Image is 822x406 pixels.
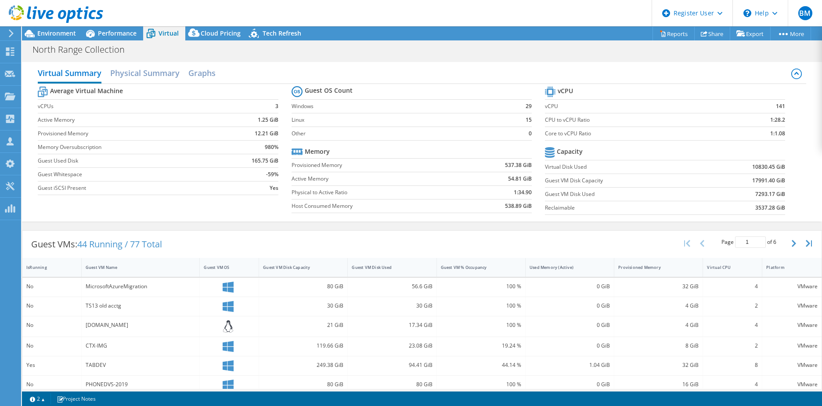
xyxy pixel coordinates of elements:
[557,147,583,156] b: Capacity
[526,116,532,124] b: 15
[707,380,758,389] div: 4
[292,161,462,170] label: Provisioned Memory
[188,64,216,82] h2: Graphs
[24,393,51,404] a: 2
[743,9,751,17] svg: \n
[694,27,730,40] a: Share
[530,380,610,389] div: 0 GiB
[98,29,137,37] span: Performance
[38,156,220,165] label: Guest Used Disk
[352,360,432,370] div: 94.41 GiB
[618,301,699,311] div: 4 GiB
[707,320,758,330] div: 4
[441,360,521,370] div: 44.14 %
[252,156,278,165] b: 165.75 GiB
[86,380,196,389] div: PHONEDVS-2019
[263,29,301,37] span: Tech Refresh
[558,87,573,95] b: vCPU
[752,176,785,185] b: 17991.40 GiB
[721,236,776,248] span: Page of
[26,341,77,351] div: No
[545,203,702,212] label: Reclaimable
[766,380,818,389] div: VMware
[618,380,699,389] div: 16 GiB
[265,143,278,152] b: 980%
[441,341,521,351] div: 19.24 %
[352,341,432,351] div: 23.08 GiB
[38,129,220,138] label: Provisioned Memory
[530,360,610,370] div: 1.04 GiB
[766,265,807,270] div: Platform
[441,265,511,270] div: Guest VM % Occupancy
[545,116,730,124] label: CPU to vCPU Ratio
[618,282,699,291] div: 32 GiB
[86,341,196,351] div: CTX-IMG
[201,29,241,37] span: Cloud Pricing
[38,170,220,179] label: Guest Whitespace
[618,341,699,351] div: 8 GiB
[292,188,462,197] label: Physical to Active Ratio
[26,301,77,311] div: No
[86,360,196,370] div: TABDEV
[86,265,185,270] div: Guest VM Name
[50,393,102,404] a: Project Notes
[545,163,702,171] label: Virtual Disk Used
[263,282,343,291] div: 80 GiB
[730,27,771,40] a: Export
[263,265,333,270] div: Guest VM Disk Capacity
[38,64,101,83] h2: Virtual Summary
[508,174,532,183] b: 54.81 GiB
[530,265,599,270] div: Used Memory (Active)
[505,161,532,170] b: 537.38 GiB
[26,380,77,389] div: No
[292,129,510,138] label: Other
[352,282,432,291] div: 56.6 GiB
[86,301,196,311] div: TS13 old acctg
[441,320,521,330] div: 100 %
[766,360,818,370] div: VMware
[352,320,432,330] div: 17.34 GiB
[292,102,510,111] label: Windows
[766,341,818,351] div: VMware
[776,102,785,111] b: 141
[770,116,785,124] b: 1:28.2
[263,360,343,370] div: 249.38 GiB
[545,190,702,199] label: Guest VM Disk Used
[37,29,76,37] span: Environment
[618,265,688,270] div: Provisioned Memory
[38,184,220,192] label: Guest iSCSI Present
[770,27,811,40] a: More
[204,265,244,270] div: Guest VM OS
[159,29,179,37] span: Virtual
[707,341,758,351] div: 2
[773,238,776,246] span: 6
[526,102,532,111] b: 29
[530,301,610,311] div: 0 GiB
[766,301,818,311] div: VMware
[441,282,521,291] div: 100 %
[545,102,730,111] label: vCPU
[110,64,180,82] h2: Physical Summary
[798,6,812,20] span: BM
[352,301,432,311] div: 30 GiB
[263,320,343,330] div: 21 GiB
[270,184,278,192] b: Yes
[545,176,702,185] label: Guest VM Disk Capacity
[50,87,123,95] b: Average Virtual Machine
[766,282,818,291] div: VMware
[77,238,162,250] span: 44 Running / 77 Total
[618,320,699,330] div: 4 GiB
[545,129,730,138] label: Core to vCPU Ratio
[529,129,532,138] b: 0
[653,27,695,40] a: Reports
[530,282,610,291] div: 0 GiB
[514,188,532,197] b: 1:34.90
[305,86,353,95] b: Guest OS Count
[441,301,521,311] div: 100 %
[292,174,462,183] label: Active Memory
[29,45,138,54] h1: North Range Collection
[755,203,785,212] b: 3537.28 GiB
[305,147,330,156] b: Memory
[707,360,758,370] div: 8
[26,360,77,370] div: Yes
